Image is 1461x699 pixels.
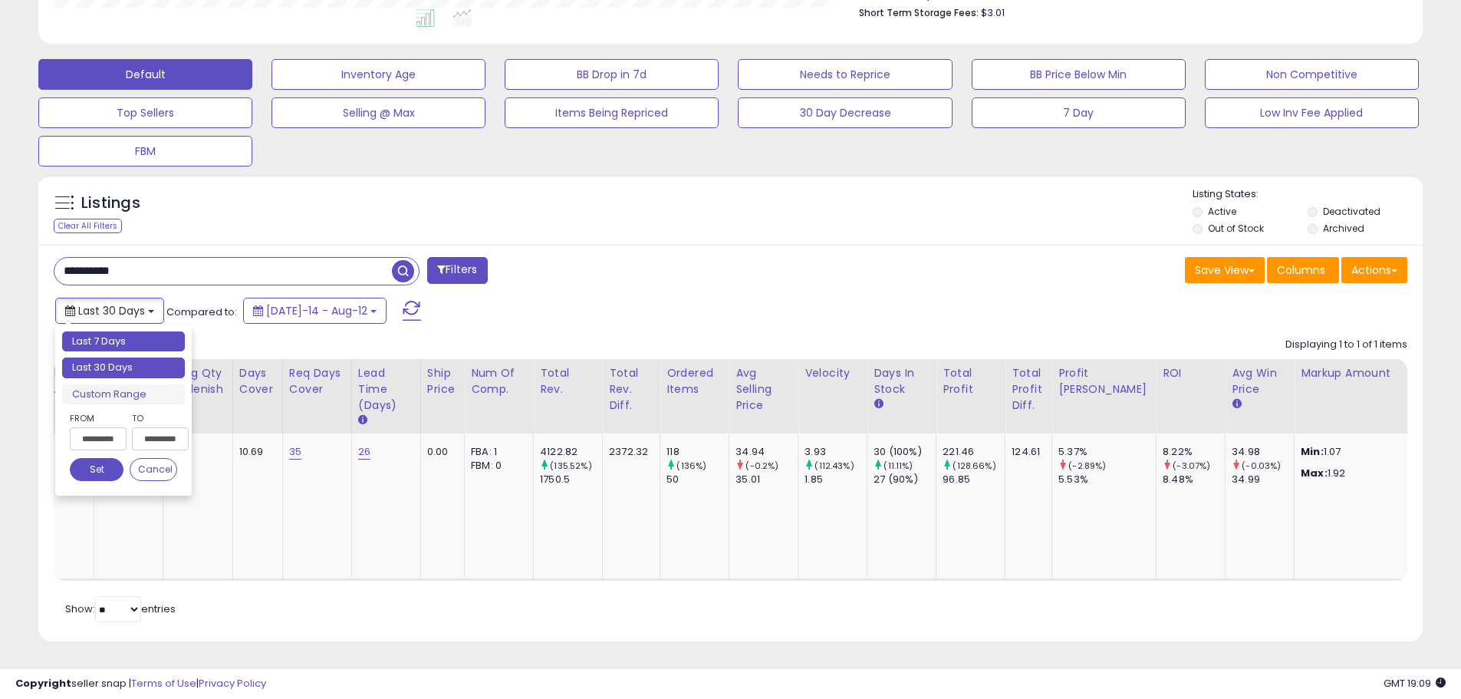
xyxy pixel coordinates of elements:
div: 118 [666,445,729,459]
div: ROI [1163,365,1219,381]
p: Listing States: [1193,187,1423,202]
button: Selling @ Max [271,97,485,128]
li: Custom Range [62,384,185,405]
span: Compared to: [166,305,237,319]
button: Filters [427,257,487,284]
div: 8.22% [1163,445,1225,459]
button: Last 30 Days [55,298,164,324]
span: [DATE]-14 - Aug-12 [266,303,367,318]
div: Total Rev. [540,365,596,397]
div: 124.61 [1012,445,1040,459]
button: Items Being Repriced [505,97,719,128]
strong: Copyright [15,676,71,691]
div: FBM: 0 [471,459,522,473]
div: 96.85 [943,473,1005,486]
div: Ship Price [427,365,458,397]
div: 34.99 [1232,473,1294,486]
button: Columns [1267,257,1339,283]
p: 1.92 [1301,467,1428,480]
div: 50 [666,473,729,486]
div: Sugg Qty Replenish [169,365,226,397]
li: Last 7 Days [62,331,185,352]
div: Total Rev. Diff. [609,365,653,414]
div: 1.85 [805,473,867,486]
p: 1.07 [1301,445,1428,459]
div: seller snap | | [15,677,266,691]
button: Low Inv Fee Applied [1205,97,1419,128]
button: Inventory Age [271,59,485,90]
label: Out of Stock [1208,222,1264,235]
label: Deactivated [1323,205,1380,218]
label: Archived [1323,222,1364,235]
div: 2372.32 [609,445,648,459]
button: Needs to Reprice [738,59,952,90]
div: Avg Selling Price [735,365,791,414]
div: 8.48% [1163,473,1225,486]
div: 221.46 [943,445,1005,459]
div: 138 [169,445,221,459]
div: 5.37% [1058,445,1156,459]
small: (-0.03%) [1242,460,1281,472]
div: Lead Time (Days) [358,365,414,414]
strong: Min: [1301,444,1324,459]
li: Last 30 Days [62,358,185,378]
div: Markup Amount [1301,365,1433,381]
div: Clear All Filters [54,219,122,233]
div: Displaying 1 to 1 of 1 items [1285,338,1407,352]
span: 2025-09-12 19:09 GMT [1384,676,1446,691]
button: Save View [1185,257,1265,283]
label: Active [1208,205,1236,218]
button: [DATE]-14 - Aug-12 [243,298,387,324]
div: Total Profit [943,365,999,397]
span: Columns [1277,262,1325,278]
div: 34.94 [735,445,798,459]
small: (135.52%) [550,460,591,472]
div: 10.69 [239,445,271,459]
div: 1750.5 [540,473,602,486]
div: Req Days Cover [289,365,345,397]
a: 26 [358,444,370,460]
button: Actions [1341,257,1407,283]
strong: Max: [1301,466,1328,480]
div: FBA: 1 [471,445,522,459]
button: FBM [38,136,252,167]
div: Ordered Items [666,365,722,397]
b: Short Term Storage Fees: [859,6,979,19]
div: 0.00 [427,445,452,459]
label: From [70,410,123,426]
div: 34.98 [1232,445,1294,459]
small: (-3.07%) [1173,460,1210,472]
small: (136%) [676,460,706,472]
button: Cancel [130,458,177,481]
th: Please note that this number is a calculation based on your required days of coverage and your ve... [163,359,233,434]
div: 27 (90%) [874,473,936,486]
div: Days In Stock [874,365,930,397]
div: 5.53% [1058,473,1156,486]
div: Avg Win Price [1232,365,1288,397]
div: 4122.82 [540,445,602,459]
div: Profit [PERSON_NAME] [1058,365,1150,397]
a: Privacy Policy [199,676,266,691]
small: Days In Stock. [874,397,883,411]
small: (11.11%) [884,460,913,472]
div: Total Profit Diff. [1012,365,1045,414]
small: Avg Win Price. [1232,397,1241,411]
div: Velocity [805,365,860,381]
div: Days Cover [239,365,276,397]
div: 35.01 [735,473,798,486]
span: Last 30 Days [78,303,145,318]
span: Show: entries [65,602,176,616]
small: (128.66%) [953,460,995,472]
button: 7 Day [972,97,1186,128]
button: Set [70,458,123,481]
div: 3.93 [805,445,867,459]
small: Lead Time (Days). [358,414,367,427]
button: BB Price Below Min [972,59,1186,90]
span: $3.01 [981,5,1005,20]
button: 30 Day Decrease [738,97,952,128]
small: (112.43%) [814,460,854,472]
small: (-2.89%) [1068,460,1106,472]
h5: Listings [81,193,140,214]
button: Top Sellers [38,97,252,128]
small: (-0.2%) [745,460,778,472]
